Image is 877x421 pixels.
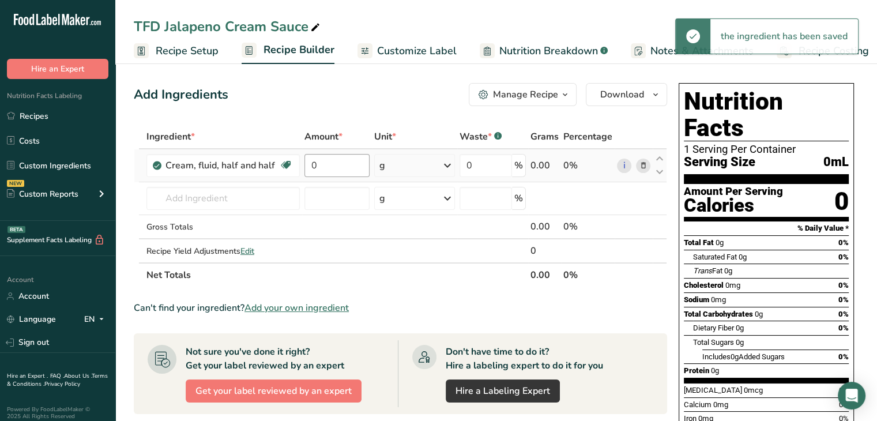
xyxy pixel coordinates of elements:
[693,324,734,332] span: Dietary Fiber
[684,221,849,235] section: % Daily Value *
[725,281,740,290] span: 0mg
[7,59,108,79] button: Hire an Expert
[563,159,612,172] div: 0%
[563,220,612,234] div: 0%
[50,372,64,380] a: FAQ .
[710,19,858,54] div: the ingredient has been saved
[240,246,254,257] span: Edit
[755,310,763,318] span: 0g
[684,281,724,290] span: Cholesterol
[530,130,559,144] span: Grams
[586,83,667,106] button: Download
[134,85,228,104] div: Add Ingredients
[146,130,195,144] span: Ingredient
[838,324,849,332] span: 0%
[713,400,728,409] span: 0mg
[650,43,754,59] span: Notes & Attachments
[693,253,737,261] span: Saturated Fat
[684,186,783,197] div: Amount Per Serving
[684,386,742,394] span: [MEDICAL_DATA]
[264,42,334,58] span: Recipe Builder
[739,253,747,261] span: 0g
[134,16,322,37] div: TFD Jalapeno Cream Sauce
[693,338,734,347] span: Total Sugars
[838,382,865,409] div: Open Intercom Messenger
[7,406,108,420] div: Powered By FoodLabelMaker © 2025 All Rights Reserved
[357,38,457,64] a: Customize Label
[684,155,755,170] span: Serving Size
[379,159,385,172] div: g
[838,253,849,261] span: 0%
[838,281,849,290] span: 0%
[631,38,754,64] a: Notes & Attachments
[834,186,849,217] div: 0
[530,159,559,172] div: 0.00
[186,379,362,403] button: Get your label reviewed by an expert
[563,130,612,144] span: Percentage
[7,226,25,233] div: BETA
[684,88,849,141] h1: Nutrition Facts
[838,238,849,247] span: 0%
[7,372,48,380] a: Hire an Expert .
[711,366,719,375] span: 0g
[146,245,300,257] div: Recipe Yield Adjustments
[374,130,396,144] span: Unit
[493,88,558,102] div: Manage Recipe
[530,220,559,234] div: 0.00
[530,244,559,258] div: 0
[156,43,219,59] span: Recipe Setup
[724,266,732,275] span: 0g
[7,309,56,329] a: Language
[44,380,80,388] a: Privacy Policy
[716,238,724,247] span: 0g
[244,301,349,315] span: Add your own ingredient
[731,352,739,361] span: 0g
[838,352,849,361] span: 0%
[684,295,709,304] span: Sodium
[684,400,712,409] span: Calcium
[600,88,644,102] span: Download
[838,295,849,304] span: 0%
[561,262,615,287] th: 0%
[84,313,108,326] div: EN
[7,188,78,200] div: Custom Reports
[195,384,352,398] span: Get your label reviewed by an expert
[838,310,849,318] span: 0%
[146,221,300,233] div: Gross Totals
[823,155,849,170] span: 0mL
[684,197,783,214] div: Calories
[711,295,726,304] span: 0mg
[528,262,561,287] th: 0.00
[480,38,608,64] a: Nutrition Breakdown
[617,159,631,173] a: i
[165,159,279,172] div: Cream, fluid, half and half
[684,144,849,155] div: 1 Serving Per Container
[146,187,300,210] input: Add Ingredient
[460,130,502,144] div: Waste
[379,191,385,205] div: g
[134,301,667,315] div: Can't find your ingredient?
[7,372,108,388] a: Terms & Conditions .
[684,238,714,247] span: Total Fat
[186,345,344,373] div: Not sure you've done it right? Get your label reviewed by an expert
[242,37,334,65] a: Recipe Builder
[693,266,712,275] i: Trans
[446,379,560,403] a: Hire a Labeling Expert
[702,352,785,361] span: Includes Added Sugars
[736,338,744,347] span: 0g
[684,366,709,375] span: Protein
[499,43,598,59] span: Nutrition Breakdown
[684,310,753,318] span: Total Carbohydrates
[469,83,577,106] button: Manage Recipe
[736,324,744,332] span: 0g
[446,345,603,373] div: Don't have time to do it? Hire a labeling expert to do it for you
[377,43,457,59] span: Customize Label
[134,38,219,64] a: Recipe Setup
[144,262,528,287] th: Net Totals
[304,130,342,144] span: Amount
[7,180,24,187] div: NEW
[744,386,763,394] span: 0mcg
[693,266,722,275] span: Fat
[64,372,92,380] a: About Us .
